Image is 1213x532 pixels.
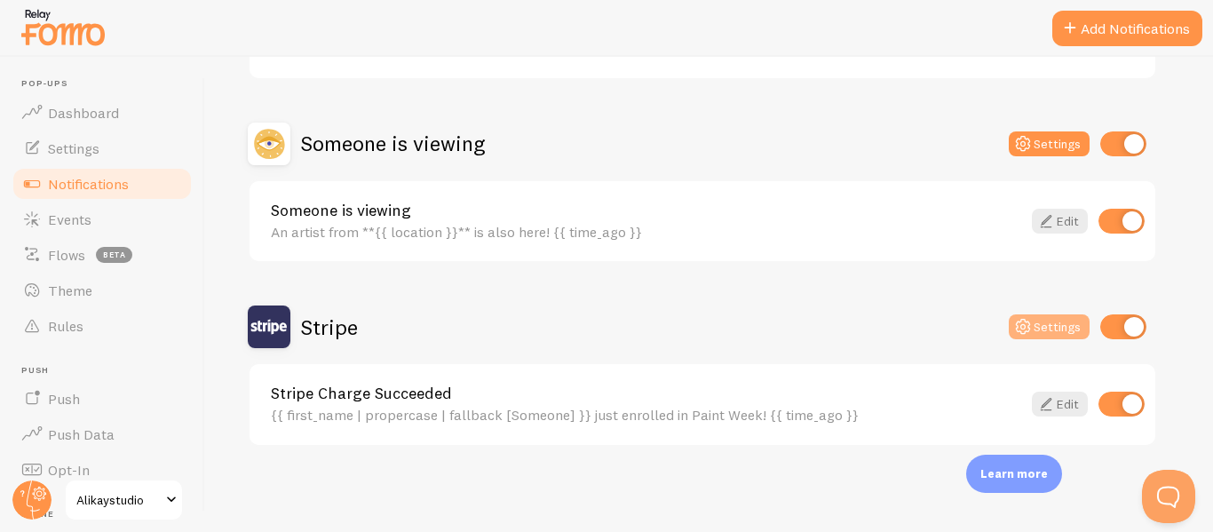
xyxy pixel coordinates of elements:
button: Settings [1009,131,1090,156]
span: Flows [48,246,85,264]
span: Pop-ups [21,78,194,90]
div: An artist from **{{ location }}** is also here! {{ time_ago }} [271,224,1021,240]
a: Push Data [11,417,194,452]
a: Someone is viewing [271,202,1021,218]
img: Someone is viewing [248,123,290,165]
span: Events [48,210,91,228]
iframe: Help Scout Beacon - Open [1142,470,1195,523]
span: Opt-In [48,461,90,479]
span: Push [21,365,194,377]
a: Dashboard [11,95,194,131]
span: Dashboard [48,104,119,122]
span: Rules [48,317,83,335]
span: Push [48,390,80,408]
div: Learn more [966,455,1062,493]
span: Notifications [48,175,129,193]
a: Edit [1032,209,1088,234]
span: Theme [48,282,92,299]
a: Push [11,381,194,417]
a: Notifications [11,166,194,202]
h2: Stripe [301,314,358,341]
img: Stripe [248,306,290,348]
span: Push Data [48,425,115,443]
span: beta [96,247,132,263]
div: {{ first_name | propercase | fallback [Someone] }} just enrolled in Paint Week! {{ time_ago }} [271,407,1021,423]
a: Opt-In [11,452,194,488]
a: Theme [11,273,194,308]
a: Rules [11,308,194,344]
span: Settings [48,139,99,157]
a: Stripe Charge Succeeded [271,385,1021,401]
a: Settings [11,131,194,166]
a: Edit [1032,392,1088,417]
a: Alikaystudio [64,479,184,521]
button: Settings [1009,314,1090,339]
img: fomo-relay-logo-orange.svg [19,4,107,50]
span: Alikaystudio [76,489,161,511]
p: Learn more [980,465,1048,482]
a: Events [11,202,194,237]
a: Flows beta [11,237,194,273]
h2: Someone is viewing [301,130,485,157]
